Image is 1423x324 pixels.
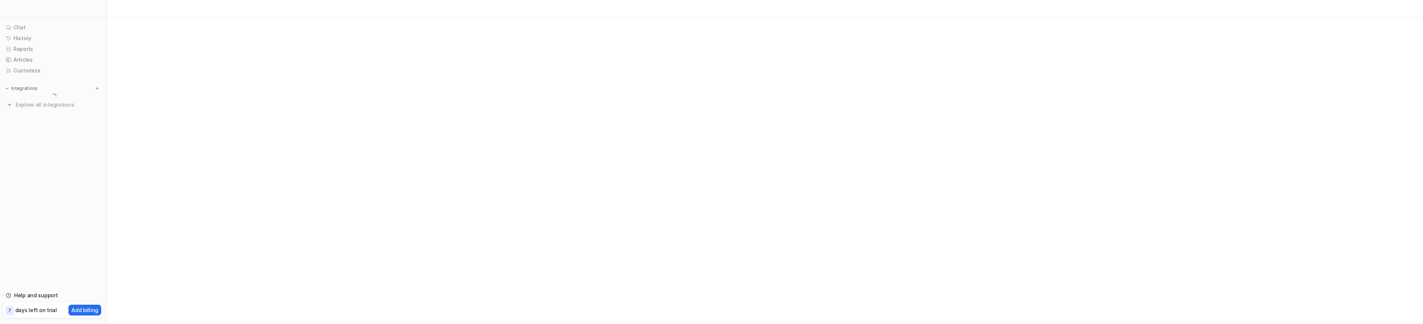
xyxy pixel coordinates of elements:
a: Help and support [3,290,104,301]
a: Articles [3,55,104,65]
p: 7 [8,307,11,314]
a: History [3,33,104,43]
span: Explore all integrations [16,99,101,111]
a: Customize [3,65,104,76]
a: Reports [3,44,104,54]
button: Add billing [68,305,101,315]
p: Integrations [11,85,38,91]
img: menu_add.svg [95,86,100,91]
img: explore all integrations [6,101,13,108]
a: Chat [3,22,104,33]
p: days left on trial [15,306,57,314]
button: Integrations [3,85,40,92]
img: expand menu [4,86,10,91]
p: Add billing [71,306,98,314]
a: Explore all integrations [3,100,104,110]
